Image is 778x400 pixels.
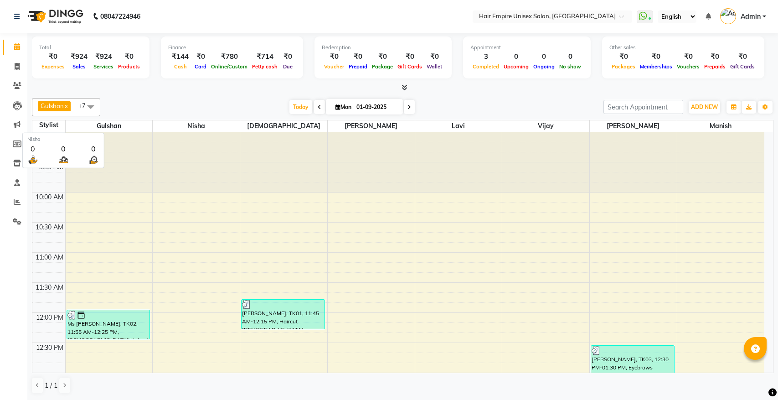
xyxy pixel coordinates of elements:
[34,343,65,353] div: 12:30 PM
[66,120,153,132] span: Gulshan
[250,52,280,62] div: ₹714
[116,63,142,70] span: Products
[70,63,88,70] span: Sales
[590,120,677,132] span: [PERSON_NAME]
[250,63,280,70] span: Petty cash
[702,52,728,62] div: ₹0
[45,381,57,390] span: 1 / 1
[603,100,683,114] input: Search Appointment
[91,52,116,62] div: ₹924
[168,52,192,62] div: ₹144
[192,52,209,62] div: ₹0
[192,63,209,70] span: Card
[280,52,296,62] div: ₹0
[609,52,638,62] div: ₹0
[424,63,444,70] span: Wallet
[740,364,769,391] iframe: chat widget
[172,63,189,70] span: Cash
[395,52,424,62] div: ₹0
[741,12,761,21] span: Admin
[702,63,728,70] span: Prepaids
[39,63,67,70] span: Expenses
[638,63,675,70] span: Memberships
[57,154,69,165] img: queue.png
[39,44,142,52] div: Total
[415,120,502,132] span: lavi
[67,52,91,62] div: ₹924
[168,44,296,52] div: Finance
[34,223,65,232] div: 10:30 AM
[728,52,757,62] div: ₹0
[34,253,65,262] div: 11:00 AM
[322,44,444,52] div: Redemption
[501,63,531,70] span: Upcoming
[41,102,64,109] span: Gulshan
[88,154,99,165] img: wait_time.png
[502,120,589,132] span: vijay
[346,63,370,70] span: Prepaid
[370,63,395,70] span: Package
[720,8,736,24] img: Admin
[91,63,116,70] span: Services
[209,52,250,62] div: ₹780
[395,63,424,70] span: Gift Cards
[34,192,65,202] div: 10:00 AM
[470,52,501,62] div: 3
[322,63,346,70] span: Voucher
[32,120,65,130] div: Stylist
[289,100,312,114] span: Today
[638,52,675,62] div: ₹0
[728,63,757,70] span: Gift Cards
[501,52,531,62] div: 0
[242,300,325,329] div: [PERSON_NAME], TK01, 11:45 AM-12:15 PM, Haircut [DEMOGRAPHIC_DATA]
[281,63,295,70] span: Due
[370,52,395,62] div: ₹0
[691,104,718,110] span: ADD NEW
[240,120,327,132] span: [DEMOGRAPHIC_DATA]
[116,52,142,62] div: ₹0
[23,4,86,29] img: logo
[78,102,93,109] span: +7
[675,52,702,62] div: ₹0
[354,100,399,114] input: 2025-09-01
[531,52,557,62] div: 0
[677,120,764,132] span: Manish
[609,44,757,52] div: Other sales
[531,63,557,70] span: Ongoing
[424,52,444,62] div: ₹0
[64,102,68,109] a: x
[470,44,583,52] div: Appointment
[689,101,720,114] button: ADD NEW
[27,154,39,165] img: serve.png
[322,52,346,62] div: ₹0
[27,143,39,154] div: 0
[57,143,69,154] div: 0
[609,63,638,70] span: Packages
[153,120,240,132] span: Nisha
[34,283,65,292] div: 11:30 AM
[88,143,99,154] div: 0
[27,135,99,143] div: Nisha
[328,120,415,132] span: [PERSON_NAME]
[557,52,583,62] div: 0
[470,63,501,70] span: Completed
[39,52,67,62] div: ₹0
[675,63,702,70] span: Vouchers
[100,4,140,29] b: 08047224946
[209,63,250,70] span: Online/Custom
[557,63,583,70] span: No show
[346,52,370,62] div: ₹0
[34,313,65,322] div: 12:00 PM
[333,104,354,110] span: Mon
[67,310,150,339] div: Ms [PERSON_NAME], TK02, 11:55 AM-12:25 PM, [DEMOGRAPHIC_DATA] Haircut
